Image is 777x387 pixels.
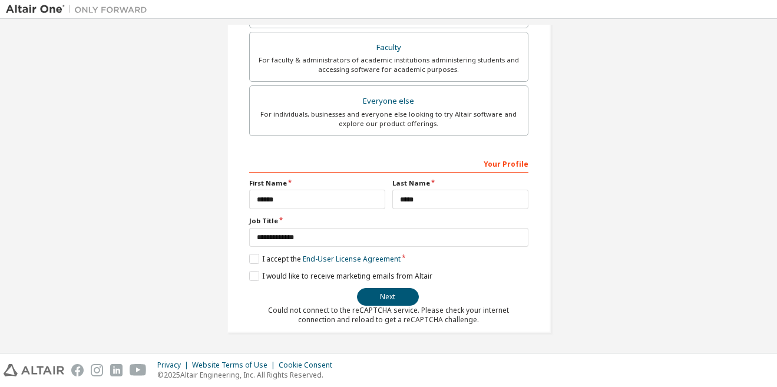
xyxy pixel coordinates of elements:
[157,370,339,380] p: © 2025 Altair Engineering, Inc. All Rights Reserved.
[257,93,521,110] div: Everyone else
[249,271,432,281] label: I would like to receive marketing emails from Altair
[157,360,192,370] div: Privacy
[4,364,64,376] img: altair_logo.svg
[249,178,385,188] label: First Name
[249,306,528,325] div: Could not connect to the reCAPTCHA service. Please check your internet connection and reload to g...
[279,360,339,370] div: Cookie Consent
[392,178,528,188] label: Last Name
[249,254,401,264] label: I accept the
[303,254,401,264] a: End-User License Agreement
[71,364,84,376] img: facebook.svg
[257,55,521,74] div: For faculty & administrators of academic institutions administering students and accessing softwa...
[91,364,103,376] img: instagram.svg
[257,39,521,56] div: Faculty
[249,216,528,226] label: Job Title
[110,364,123,376] img: linkedin.svg
[130,364,147,376] img: youtube.svg
[357,288,419,306] button: Next
[6,4,153,15] img: Altair One
[249,154,528,173] div: Your Profile
[257,110,521,128] div: For individuals, businesses and everyone else looking to try Altair software and explore our prod...
[192,360,279,370] div: Website Terms of Use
